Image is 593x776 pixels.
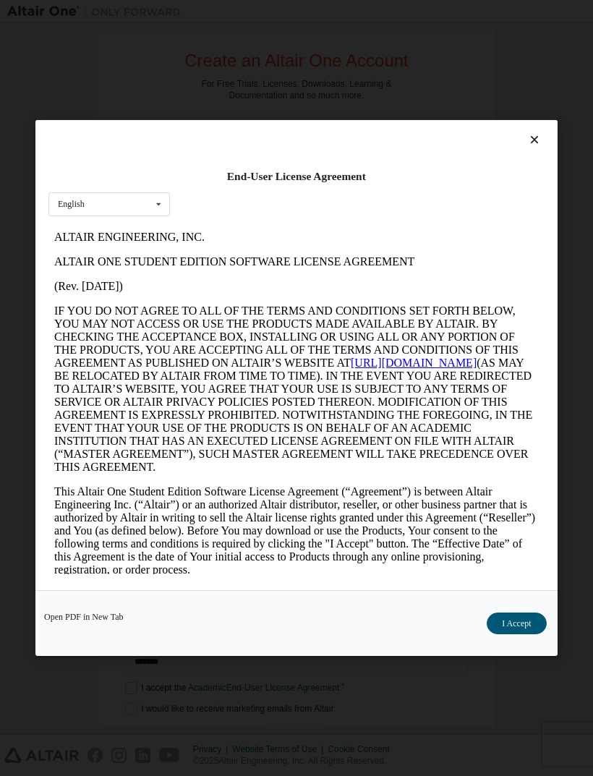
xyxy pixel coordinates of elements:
[58,200,85,208] div: English
[487,613,546,634] button: I Accept
[6,55,490,68] p: (Rev. [DATE])
[6,6,490,19] p: ALTAIR ENGINEERING, INC.
[48,169,545,184] div: End-User License Agreement
[302,132,428,144] a: [URL][DOMAIN_NAME]
[44,613,124,621] a: Open PDF in New Tab
[6,30,490,43] p: ALTAIR ONE STUDENT EDITION SOFTWARE LICENSE AGREEMENT
[6,80,490,249] p: IF YOU DO NOT AGREE TO ALL OF THE TERMS AND CONDITIONS SET FORTH BELOW, YOU MAY NOT ACCESS OR USE...
[6,260,490,351] p: This Altair One Student Edition Software License Agreement (“Agreement”) is between Altair Engine...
